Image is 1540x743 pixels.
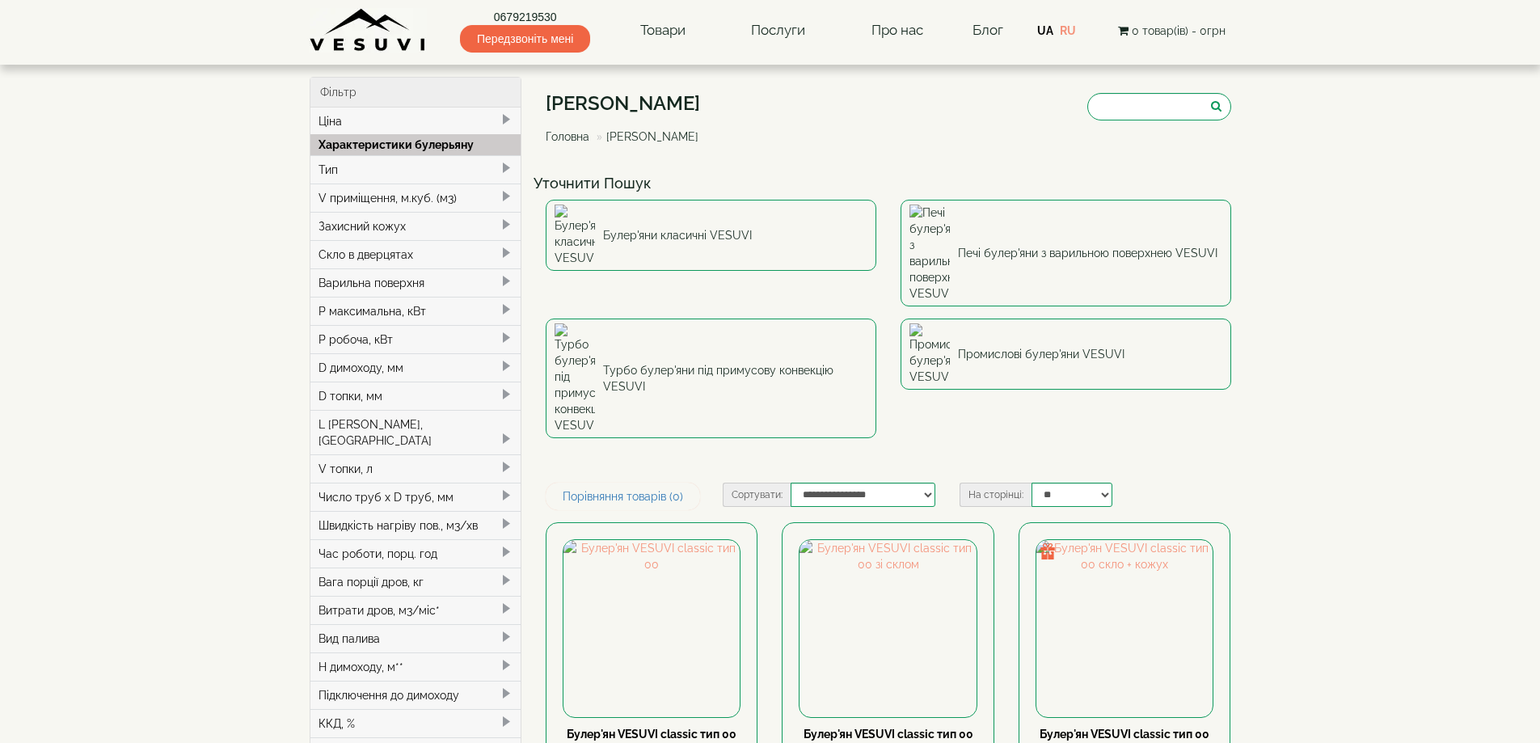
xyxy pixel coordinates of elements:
[960,483,1032,507] label: На сторінці:
[310,353,521,382] div: D димоходу, мм
[310,454,521,483] div: V топки, л
[901,319,1231,390] a: Промислові булер'яни VESUVI Промислові булер'яни VESUVI
[310,212,521,240] div: Захисний кожух
[310,681,521,709] div: Підключення до димоходу
[1113,22,1230,40] button: 0 товар(ів) - 0грн
[901,200,1231,306] a: Печі булер'яни з варильною поверхнею VESUVI Печі булер'яни з варильною поверхнею VESUVI
[310,624,521,652] div: Вид палива
[546,319,876,438] a: Турбо булер'яни під примусову конвекцію VESUVI Турбо булер'яни під примусову конвекцію VESUVI
[1060,24,1076,37] a: RU
[460,25,590,53] span: Передзвоніть мені
[593,129,698,145] li: [PERSON_NAME]
[1040,543,1056,559] img: gift
[1036,540,1213,716] img: Булер'ян VESUVI classic тип 00 скло + кожух
[546,93,711,114] h1: [PERSON_NAME]
[310,155,521,184] div: Тип
[310,240,521,268] div: Скло в дверцятах
[546,483,700,510] a: Порівняння товарів (0)
[310,652,521,681] div: H димоходу, м**
[534,175,1243,192] h4: Уточнити Пошук
[909,323,950,385] img: Промислові булер'яни VESUVI
[555,323,595,433] img: Турбо булер'яни під примусову конвекцію VESUVI
[310,184,521,212] div: V приміщення, м.куб. (м3)
[310,539,521,568] div: Час роботи, порц. год
[310,325,521,353] div: P робоча, кВт
[723,483,791,507] label: Сортувати:
[735,12,821,49] a: Послуги
[555,205,595,266] img: Булер'яни класичні VESUVI
[310,297,521,325] div: P максимальна, кВт
[310,709,521,737] div: ККД, %
[546,200,876,271] a: Булер'яни класичні VESUVI Булер'яни класичні VESUVI
[855,12,939,49] a: Про нас
[1037,24,1053,37] a: UA
[624,12,702,49] a: Товари
[310,108,521,135] div: Ціна
[310,268,521,297] div: Варильна поверхня
[460,9,590,25] a: 0679219530
[310,410,521,454] div: L [PERSON_NAME], [GEOGRAPHIC_DATA]
[310,511,521,539] div: Швидкість нагріву пов., м3/хв
[909,205,950,302] img: Печі булер'яни з варильною поверхнею VESUVI
[563,540,740,716] img: Булер'ян VESUVI classic тип 00
[310,78,521,108] div: Фільтр
[310,483,521,511] div: Число труб x D труб, мм
[973,22,1003,38] a: Блог
[310,134,521,155] div: Характеристики булерьяну
[310,382,521,410] div: D топки, мм
[546,130,589,143] a: Головна
[310,8,427,53] img: Завод VESUVI
[567,728,736,741] a: Булер'ян VESUVI classic тип 00
[1132,24,1226,37] span: 0 товар(ів) - 0грн
[800,540,976,716] img: Булер'ян VESUVI classic тип 00 зі склом
[310,568,521,596] div: Вага порції дров, кг
[310,596,521,624] div: Витрати дров, м3/міс*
